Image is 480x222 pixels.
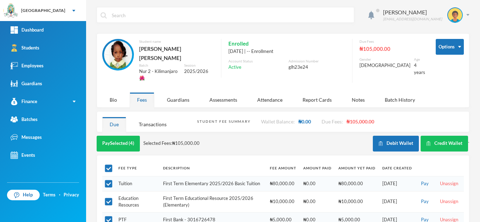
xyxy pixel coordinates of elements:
[115,161,160,176] th: Fee Type
[335,191,379,212] td: ₦10,000.00
[139,68,179,82] div: Nur 2 - Kilimanjaro 🌺
[59,191,60,199] div: ·
[373,136,419,152] button: Debit Wallet
[288,59,345,64] div: Admission Number
[383,16,442,22] div: [EMAIL_ADDRESS][DOMAIN_NAME]
[419,180,431,188] button: Pay
[11,116,38,123] div: Batches
[184,68,214,75] div: 2025/2026
[335,176,379,191] td: ₦80,000.00
[11,44,39,52] div: Students
[359,62,410,69] div: [DEMOGRAPHIC_DATA]
[266,191,300,212] td: ₦10,000.00
[344,92,372,107] div: Notes
[160,161,266,176] th: Description
[160,92,197,107] div: Guardians
[436,39,464,55] button: Options
[100,12,107,19] img: search
[261,119,295,125] span: Wallet Balance:
[250,92,290,107] div: Attendance
[373,136,469,152] div: `
[139,63,179,68] div: Batch
[300,161,335,176] th: Amount Paid
[160,191,266,212] td: First Term Educational Resource 2025/2026 (Elementary)
[377,92,422,107] div: Batch History
[300,176,335,191] td: ₦0.00
[184,63,214,68] div: Session
[11,152,35,159] div: Events
[139,44,214,63] div: [PERSON_NAME] [PERSON_NAME]
[102,92,124,107] div: Bio
[295,92,339,107] div: Report Cards
[197,119,250,124] div: Student Fee Summary
[160,176,266,191] td: First Term Elementary 2025/2026 Basic Tuition
[414,57,425,62] div: Age
[97,136,140,152] button: PaySelected (4)
[111,7,350,23] input: Search
[266,161,300,176] th: Fee Amount
[438,198,460,206] button: Unassign
[139,39,214,44] div: Student name
[11,26,44,34] div: Dashboard
[11,80,42,87] div: Guardians
[4,4,18,18] img: logo
[43,191,56,199] a: Terms
[448,8,462,22] img: STUDENT
[421,136,468,152] button: Credit Wallet
[202,92,245,107] div: Assessments
[298,119,311,125] span: ₦0.00
[383,8,442,16] div: [PERSON_NAME]
[228,64,241,71] span: Active
[7,190,40,200] a: Help
[11,62,44,69] div: Employees
[322,119,343,125] span: Due Fees:
[438,180,460,188] button: Unassign
[228,39,249,48] span: Enrolled
[228,59,285,64] div: Account Status
[102,117,126,132] div: Due
[11,134,42,141] div: Messages
[379,191,415,212] td: [DATE]
[130,92,154,107] div: Fees
[419,198,431,206] button: Pay
[266,176,300,191] td: ₦80,000.00
[143,140,200,147] span: Selected Fees: ₦105,000.00
[379,161,415,176] th: Date Created
[64,191,79,199] a: Privacy
[300,191,335,212] td: ₦0.00
[131,117,174,132] div: Transactions
[115,176,160,191] td: Tuition
[21,7,65,14] div: [GEOGRAPHIC_DATA]
[379,176,415,191] td: [DATE]
[359,57,410,62] div: Gender
[288,64,345,71] div: glh23e24
[228,48,345,55] div: [DATE] | -- Enrollment
[359,44,425,53] div: ₦105,000.00
[346,119,374,125] span: ₦105,000.00
[115,191,160,212] td: Education Resources
[104,41,132,69] img: STUDENT
[359,39,425,44] div: Due Fees
[335,161,379,176] th: Amount Yet Paid
[11,98,37,105] div: Finance
[414,62,425,76] div: 4 years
